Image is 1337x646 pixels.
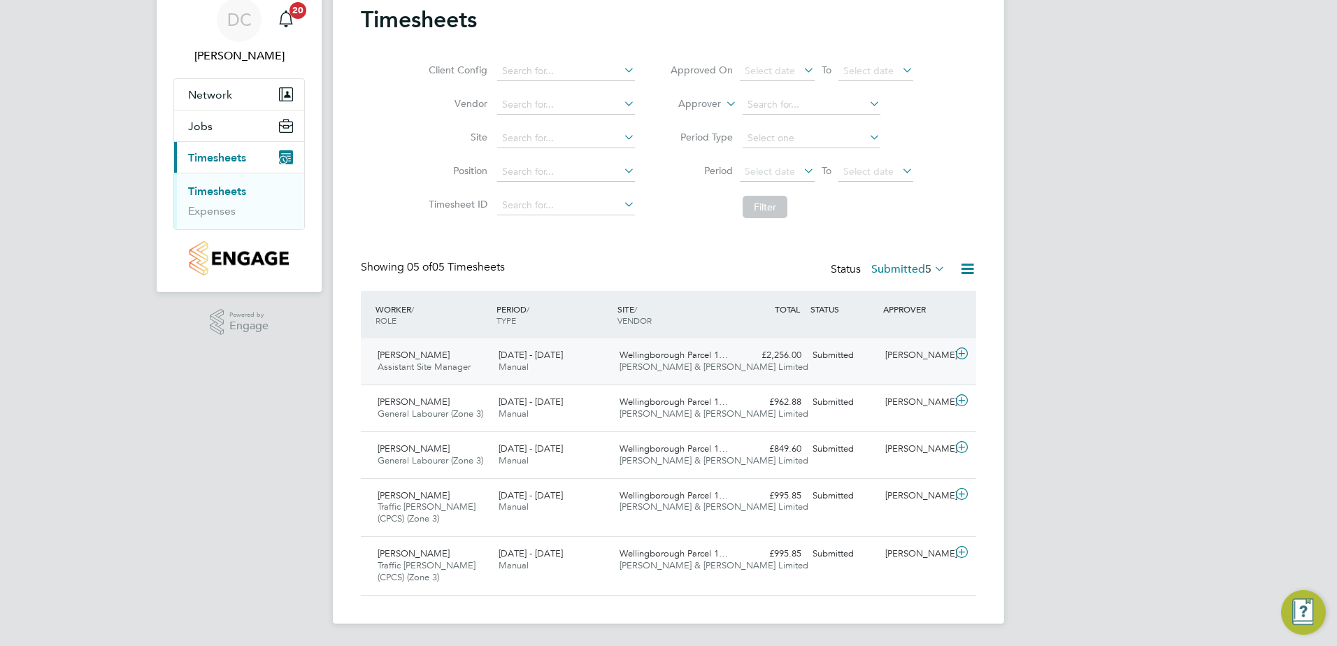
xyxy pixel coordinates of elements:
[670,131,733,143] label: Period Type
[499,396,563,408] span: [DATE] - [DATE]
[620,454,808,466] span: [PERSON_NAME] & [PERSON_NAME] Limited
[743,196,787,218] button: Filter
[424,64,487,76] label: Client Config
[620,443,728,454] span: Wellingborough Parcel 1…
[378,559,476,583] span: Traffic [PERSON_NAME] (CPCS) (Zone 3)
[497,162,635,182] input: Search for...
[424,198,487,210] label: Timesheet ID
[620,559,808,571] span: [PERSON_NAME] & [PERSON_NAME] Limited
[527,303,529,315] span: /
[188,185,246,198] a: Timesheets
[378,501,476,524] span: Traffic [PERSON_NAME] (CPCS) (Zone 3)
[289,2,306,19] span: 20
[227,10,252,29] span: DC
[734,344,807,367] div: £2,256.00
[817,61,836,79] span: To
[499,454,529,466] span: Manual
[188,151,246,164] span: Timesheets
[620,501,808,512] span: [PERSON_NAME] & [PERSON_NAME] Limited
[497,95,635,115] input: Search for...
[372,296,493,333] div: WORKER
[173,48,305,64] span: Daniel Constantin
[378,489,450,501] span: [PERSON_NAME]
[620,361,808,373] span: [PERSON_NAME] & [PERSON_NAME] Limited
[378,396,450,408] span: [PERSON_NAME]
[617,315,652,326] span: VENDOR
[493,296,614,333] div: PERIOD
[376,315,396,326] span: ROLE
[378,349,450,361] span: [PERSON_NAME]
[497,129,635,148] input: Search for...
[188,88,232,101] span: Network
[807,484,880,508] div: Submitted
[843,165,894,178] span: Select date
[743,95,880,115] input: Search for...
[670,164,733,177] label: Period
[174,79,304,110] button: Network
[614,296,735,333] div: SITE
[807,296,880,322] div: STATUS
[880,391,952,414] div: [PERSON_NAME]
[378,454,483,466] span: General Labourer (Zone 3)
[411,303,414,315] span: /
[424,164,487,177] label: Position
[499,443,563,454] span: [DATE] - [DATE]
[734,543,807,566] div: £995.85
[378,547,450,559] span: [PERSON_NAME]
[658,97,721,111] label: Approver
[188,204,236,217] a: Expenses
[499,361,529,373] span: Manual
[620,489,728,501] span: Wellingborough Parcel 1…
[807,344,880,367] div: Submitted
[378,443,450,454] span: [PERSON_NAME]
[190,241,288,275] img: countryside-properties-logo-retina.png
[807,391,880,414] div: Submitted
[620,547,728,559] span: Wellingborough Parcel 1…
[361,6,477,34] h2: Timesheets
[670,64,733,76] label: Approved On
[620,349,728,361] span: Wellingborough Parcel 1…
[210,309,269,336] a: Powered byEngage
[775,303,800,315] span: TOTAL
[880,543,952,566] div: [PERSON_NAME]
[880,438,952,461] div: [PERSON_NAME]
[424,97,487,110] label: Vendor
[378,408,483,419] span: General Labourer (Zone 3)
[817,161,836,180] span: To
[496,315,516,326] span: TYPE
[229,309,269,321] span: Powered by
[925,262,931,276] span: 5
[188,120,213,133] span: Jobs
[173,241,305,275] a: Go to home page
[499,501,529,512] span: Manual
[880,344,952,367] div: [PERSON_NAME]
[807,543,880,566] div: Submitted
[499,547,563,559] span: [DATE] - [DATE]
[407,260,432,274] span: 05 of
[734,484,807,508] div: £995.85
[361,260,508,275] div: Showing
[743,129,880,148] input: Select one
[174,110,304,141] button: Jobs
[745,165,795,178] span: Select date
[634,303,637,315] span: /
[499,559,529,571] span: Manual
[378,361,471,373] span: Assistant Site Manager
[807,438,880,461] div: Submitted
[734,391,807,414] div: £962.88
[174,173,304,229] div: Timesheets
[497,196,635,215] input: Search for...
[880,296,952,322] div: APPROVER
[843,64,894,77] span: Select date
[499,489,563,501] span: [DATE] - [DATE]
[871,262,945,276] label: Submitted
[174,142,304,173] button: Timesheets
[499,408,529,419] span: Manual
[497,62,635,81] input: Search for...
[880,484,952,508] div: [PERSON_NAME]
[831,260,948,280] div: Status
[499,349,563,361] span: [DATE] - [DATE]
[745,64,795,77] span: Select date
[620,408,808,419] span: [PERSON_NAME] & [PERSON_NAME] Limited
[620,396,728,408] span: Wellingborough Parcel 1…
